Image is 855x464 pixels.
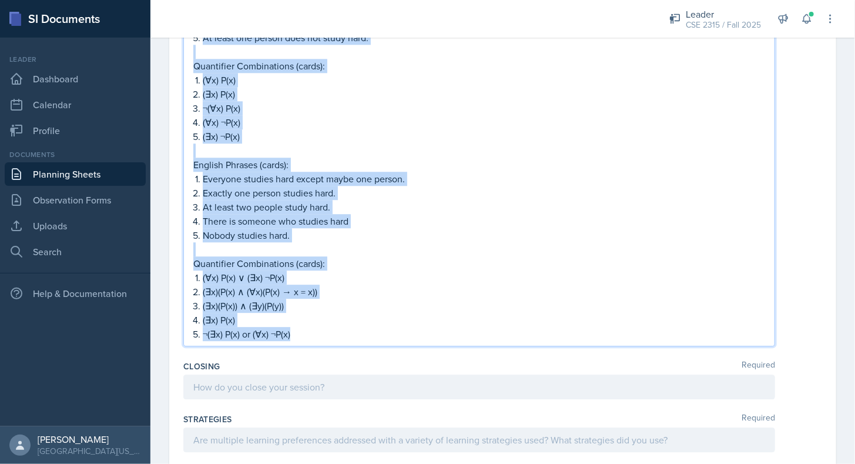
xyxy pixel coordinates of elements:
[5,67,146,91] a: Dashboard
[5,214,146,238] a: Uploads
[193,256,765,271] p: Quantifier Combinations (cards):
[5,240,146,263] a: Search
[203,285,765,299] p: (∃x)(P(x) ∧ (∀x)(P(x) → x = x))
[183,360,220,372] label: Closing
[193,158,765,172] p: English Phrases (cards):
[193,59,765,73] p: Quantifier Combinations (cards):
[38,445,141,457] div: [GEOGRAPHIC_DATA][US_STATE]
[203,271,765,285] p: (∀x) P(x) ∨ (∃x) ¬P(x)
[38,433,141,445] div: [PERSON_NAME]
[203,327,765,341] p: ¬(∃x) P(x) or (∀x) ¬P(x)
[203,299,765,313] p: (∃x)(P(x)) ∧ (∃y)(P(y))
[203,214,765,228] p: There is someone who studies hard
[203,200,765,214] p: At least two people study hard.
[203,73,765,87] p: (∀x) P(x)
[203,101,765,115] p: ¬(∀x) P(x)
[183,413,232,425] label: Strategies
[742,360,775,372] span: Required
[203,313,765,327] p: (∃x) P(x)
[5,149,146,160] div: Documents
[742,413,775,425] span: Required
[686,7,761,21] div: Leader
[203,129,765,143] p: (∃x) ¬P(x)
[5,162,146,186] a: Planning Sheets
[686,19,761,31] div: CSE 2315 / Fall 2025
[203,172,765,186] p: Everyone studies hard except maybe one person.
[5,188,146,212] a: Observation Forms
[203,228,765,242] p: Nobody studies hard.
[5,93,146,116] a: Calendar
[203,87,765,101] p: (∃x) P(x)
[5,54,146,65] div: Leader
[203,31,765,45] p: At least one person does not study hard.
[5,119,146,142] a: Profile
[5,282,146,305] div: Help & Documentation
[203,186,765,200] p: Exactly one person studies hard.
[203,115,765,129] p: (∀x) ¬P(x)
